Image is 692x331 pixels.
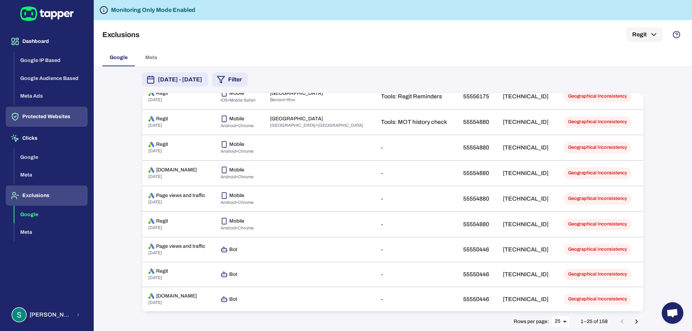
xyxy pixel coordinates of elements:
p: Mobile [229,141,244,148]
span: [DATE] [148,123,162,128]
p: Mobile [229,218,244,224]
button: Google [14,148,88,166]
p: Regit [156,90,168,97]
svg: Tapper is not blocking any fraudulent activity for this domain [99,6,108,14]
p: 55550446 [463,246,491,253]
p: [TECHNICAL_ID] [503,221,552,228]
span: Berceni • Ilfov [270,97,295,102]
p: Mobile [229,192,244,199]
p: - [381,221,452,228]
p: 55550446 [463,296,491,303]
p: [TECHNICAL_ID] [503,144,552,151]
p: 1–25 of 158 [581,318,608,325]
a: Dashboard [6,38,88,44]
h6: Monitoring Only Mode Enabled [111,6,195,14]
p: [TECHNICAL_ID] [503,118,552,126]
button: Dashboard [6,31,88,52]
a: Clicks [6,135,88,141]
span: [DATE] [148,148,162,153]
button: Meta Ads [14,87,88,105]
p: [TECHNICAL_ID] [503,296,552,303]
p: 55554880 [463,221,491,228]
span: [DATE] [148,300,162,305]
span: Geographical Inconsistency [564,170,631,176]
a: Google IP Based [14,57,88,63]
span: iOS • Mobile Safari [221,98,256,103]
button: Meta [14,166,88,184]
p: [GEOGRAPHIC_DATA] [270,90,323,97]
p: Tools: Regit Reminders [381,93,452,100]
button: Google Audience Based [14,70,88,88]
p: 55554880 [463,118,491,126]
a: Exclusions [6,192,88,198]
p: Regit [156,218,168,224]
span: Android • Chrome [221,225,254,231]
span: Geographical Inconsistency [564,196,631,202]
div: 25 [552,316,569,327]
span: [DATE] [148,275,162,280]
span: [DATE] [148,250,162,255]
span: Geographical Inconsistency [564,221,631,227]
span: Geographical Inconsistency [564,119,631,125]
p: Page views and traffic [156,243,205,250]
p: - [381,246,452,253]
span: Android • Chrome [221,200,254,205]
button: [DATE] - [DATE] [142,72,208,87]
a: Google [14,211,88,217]
button: Google IP Based [14,52,88,70]
img: Stuart Parkin [12,308,26,322]
button: Regit [626,27,662,42]
span: [DATE] [148,97,162,102]
p: Mobile [229,90,244,97]
a: Meta Ads [14,93,88,99]
a: Google [14,153,88,160]
p: 55554880 [463,170,491,177]
p: Tools: MOT history check [381,118,452,126]
p: Bot [229,271,237,278]
p: [TECHNICAL_ID] [503,170,552,177]
span: Geographical Inconsistency [564,296,631,302]
span: Meta [145,54,157,61]
button: Google [14,206,88,224]
button: Exclusions [6,185,88,206]
p: 55556175 [463,93,491,100]
span: [DATE] - [DATE] [158,75,202,84]
span: Android • Chrome [221,123,254,128]
span: [DATE] [148,225,162,230]
p: - [381,195,452,202]
p: [DOMAIN_NAME] [156,293,197,299]
span: Geographical Inconsistency [564,271,631,277]
p: 55550446 [463,271,491,278]
span: [GEOGRAPHIC_DATA] • [GEOGRAPHIC_DATA] [270,123,363,128]
span: Android • Chrome [221,149,254,154]
p: - [381,271,452,278]
a: Meta [14,229,88,235]
p: [TECHNICAL_ID] [503,246,552,253]
button: Stuart Parkin[PERSON_NAME] [PERSON_NAME] [6,304,88,325]
p: [DOMAIN_NAME] [156,167,197,173]
p: Regit [156,141,168,148]
p: [TECHNICAL_ID] [503,271,552,278]
a: Meta [14,171,88,178]
a: Google Audience Based [14,75,88,81]
span: [PERSON_NAME] [PERSON_NAME] [30,311,72,318]
p: - [381,296,452,303]
p: [TECHNICAL_ID] [503,195,552,202]
p: - [381,144,452,151]
p: 55554880 [463,144,491,151]
p: Mobile [229,116,244,122]
p: - [381,170,452,177]
p: Bot [229,246,237,253]
p: [GEOGRAPHIC_DATA] [270,116,323,122]
p: Bot [229,296,237,303]
button: Meta [14,223,88,241]
span: Android • Chrome [221,174,254,179]
span: Geographical Inconsistency [564,246,631,252]
p: [TECHNICAL_ID] [503,93,552,100]
button: Clicks [6,128,88,148]
button: Filter [212,72,248,87]
span: Geographical Inconsistency [564,93,631,99]
p: Regit [156,116,168,122]
p: Rows per page: [514,318,549,325]
button: Go to next page [629,314,644,329]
